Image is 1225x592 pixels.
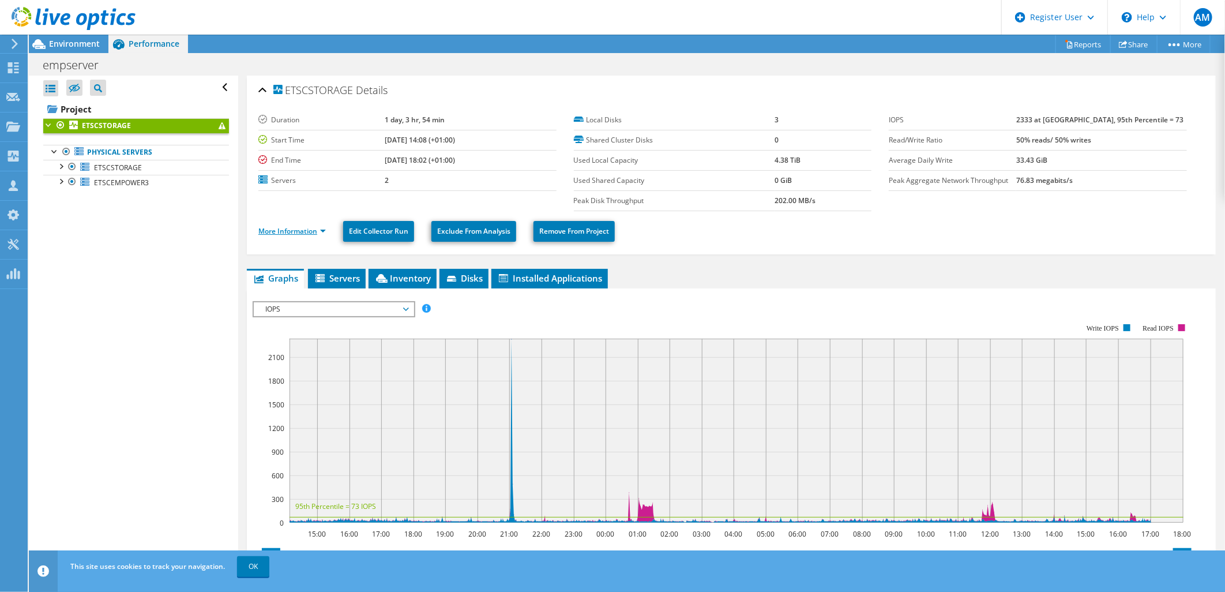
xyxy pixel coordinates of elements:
[385,115,445,125] b: 1 day, 3 hr, 54 min
[775,175,792,185] b: 0 GiB
[1016,115,1183,125] b: 2333 at [GEOGRAPHIC_DATA], 95th Percentile = 73
[889,155,1016,166] label: Average Daily Write
[295,501,376,511] text: 95th Percentile = 73 IOPS
[574,175,775,186] label: Used Shared Capacity
[889,114,1016,126] label: IOPS
[949,529,967,539] text: 11:00
[775,155,801,165] b: 4.38 TiB
[268,353,284,362] text: 2100
[981,529,999,539] text: 12:00
[340,529,358,539] text: 16:00
[788,529,806,539] text: 06:00
[1077,529,1095,539] text: 15:00
[574,195,775,207] label: Peak Disk Throughput
[445,272,483,284] span: Disks
[280,518,284,528] text: 0
[431,221,516,242] a: Exclude From Analysis
[574,114,775,126] label: Local Disks
[82,121,131,130] b: ETSCSTORAGE
[70,561,225,571] span: This site uses cookies to track your navigation.
[1110,35,1158,53] a: Share
[500,529,518,539] text: 21:00
[273,85,353,96] span: ETSCSTORAGE
[308,529,326,539] text: 15:00
[43,145,229,160] a: Physical Servers
[889,134,1016,146] label: Read/Write Ratio
[693,529,711,539] text: 03:00
[385,155,455,165] b: [DATE] 18:02 (+01:00)
[404,529,422,539] text: 18:00
[1122,12,1132,23] svg: \n
[775,115,779,125] b: 3
[258,114,385,126] label: Duration
[43,118,229,133] a: ETSCSTORAGE
[343,221,414,242] a: Edit Collector Run
[1141,529,1159,539] text: 17:00
[1143,324,1174,332] text: Read IOPS
[1013,529,1031,539] text: 13:00
[258,175,385,186] label: Servers
[237,556,269,577] a: OK
[775,196,816,205] b: 202.00 MB/s
[917,529,935,539] text: 10:00
[94,163,142,173] span: ETSCSTORAGE
[374,272,431,284] span: Inventory
[629,529,647,539] text: 01:00
[468,529,486,539] text: 20:00
[533,221,615,242] a: Remove From Project
[94,178,149,188] span: ETSCEMPOWER3
[889,175,1016,186] label: Peak Aggregate Network Throughput
[885,529,903,539] text: 09:00
[258,226,326,236] a: More Information
[1055,35,1111,53] a: Reports
[258,134,385,146] label: Start Time
[258,155,385,166] label: End Time
[272,447,284,457] text: 900
[565,529,583,539] text: 23:00
[49,38,100,49] span: Environment
[1087,324,1119,332] text: Write IOPS
[1045,529,1063,539] text: 14:00
[268,400,284,410] text: 1500
[1157,35,1211,53] a: More
[1109,529,1127,539] text: 16:00
[853,529,871,539] text: 08:00
[724,529,742,539] text: 04:00
[43,160,229,175] a: ETSCSTORAGE
[372,529,390,539] text: 17:00
[385,175,389,185] b: 2
[775,135,779,145] b: 0
[272,494,284,504] text: 300
[821,529,839,539] text: 07:00
[356,83,388,97] span: Details
[574,134,775,146] label: Shared Cluster Disks
[436,529,454,539] text: 19:00
[37,59,117,72] h1: empserver
[497,272,602,284] span: Installed Applications
[43,175,229,190] a: ETSCEMPOWER3
[272,471,284,481] text: 600
[1016,175,1073,185] b: 76.83 megabits/s
[129,38,179,49] span: Performance
[574,155,775,166] label: Used Local Capacity
[1194,8,1212,27] span: AM
[1016,135,1091,145] b: 50% reads/ 50% writes
[1173,529,1191,539] text: 18:00
[260,302,408,316] span: IOPS
[268,424,284,433] text: 1200
[757,529,775,539] text: 05:00
[43,100,229,118] a: Project
[253,272,298,284] span: Graphs
[532,529,550,539] text: 22:00
[385,135,455,145] b: [DATE] 14:08 (+01:00)
[314,272,360,284] span: Servers
[1016,155,1047,165] b: 33.43 GiB
[596,529,614,539] text: 00:00
[660,529,678,539] text: 02:00
[268,376,284,386] text: 1800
